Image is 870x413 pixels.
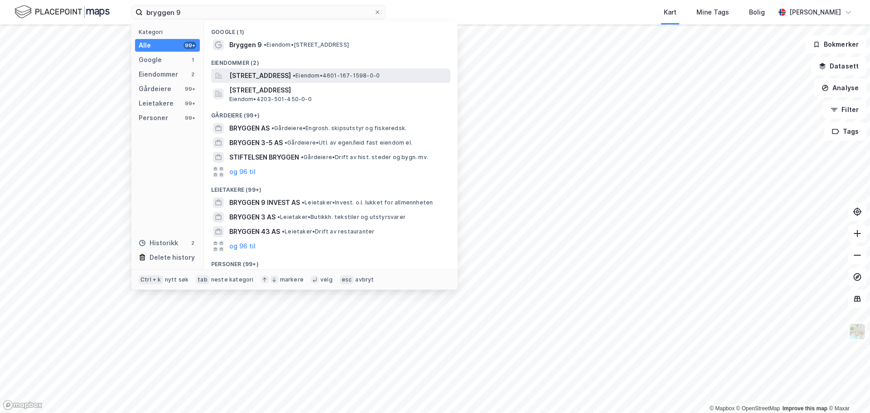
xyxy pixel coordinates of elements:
div: tab [196,275,209,284]
div: velg [320,276,333,283]
a: Mapbox homepage [3,400,43,410]
span: Gårdeiere • Drift av hist. steder og bygn. mv. [301,154,428,161]
a: Mapbox [710,405,735,412]
div: Leietakere [139,98,174,109]
span: Gårdeiere • Engrosh. skipsutstyr og fiskeredsk. [271,125,406,132]
span: Eiendom • 4601-167-1598-0-0 [293,72,380,79]
img: Z [849,323,866,340]
div: 2 [189,239,196,247]
span: Gårdeiere • Utl. av egen/leid fast eiendom el. [285,139,412,146]
div: Gårdeiere (99+) [204,105,458,121]
span: BRYGGEN AS [229,123,270,134]
span: • [264,41,266,48]
span: [STREET_ADDRESS] [229,70,291,81]
span: BRYGGEN 3 AS [229,212,275,223]
div: 99+ [184,100,196,107]
div: markere [280,276,304,283]
img: logo.f888ab2527a4732fd821a326f86c7f29.svg [14,4,110,20]
span: BRYGGEN 3-5 AS [229,137,283,148]
div: Alle [139,40,151,51]
div: 99+ [184,42,196,49]
button: Bokmerker [805,35,866,53]
span: • [293,72,295,79]
button: Filter [823,101,866,119]
div: Google (1) [204,21,458,38]
span: • [271,125,274,131]
span: Leietaker • Drift av restauranter [282,228,374,235]
span: BRYGGEN 9 INVEST AS [229,197,300,208]
span: BRYGGEN 43 AS [229,226,280,237]
div: nytt søk [165,276,189,283]
div: [PERSON_NAME] [789,7,841,18]
div: Eiendommer [139,69,178,80]
span: [STREET_ADDRESS] [229,85,447,96]
div: 99+ [184,85,196,92]
span: • [301,154,304,160]
span: • [285,139,287,146]
div: Leietakere (99+) [204,179,458,195]
span: Eiendom • [STREET_ADDRESS] [264,41,349,49]
button: Datasett [811,57,866,75]
iframe: Chat Widget [825,369,870,413]
div: 2 [189,71,196,78]
span: Bryggen 9 [229,39,262,50]
div: Kategori [139,29,200,35]
div: Personer (99+) [204,253,458,270]
span: • [302,199,304,206]
a: OpenStreetMap [736,405,780,412]
div: 1 [189,56,196,63]
input: Søk på adresse, matrikkel, gårdeiere, leietakere eller personer [143,5,374,19]
span: • [277,214,280,220]
span: Eiendom • 4203-501-450-0-0 [229,96,312,103]
span: Leietaker • Invest. o.l. lukket for allmennheten [302,199,433,206]
div: 99+ [184,114,196,121]
span: STIFTELSEN BRYGGEN [229,152,299,163]
div: Historikk [139,238,178,248]
button: og 96 til [229,166,256,177]
div: Personer [139,112,168,123]
div: avbryt [355,276,374,283]
a: Improve this map [783,405,827,412]
div: esc [340,275,354,284]
div: Kontrollprogram for chat [825,369,870,413]
span: • [282,228,285,235]
div: Delete history [150,252,195,263]
button: Analyse [814,79,866,97]
div: Google [139,54,162,65]
div: Bolig [749,7,765,18]
div: Kart [664,7,677,18]
span: Leietaker • Butikkh. tekstiler og utstyrsvarer [277,214,406,221]
div: Gårdeiere [139,83,171,94]
div: Ctrl + k [139,275,163,284]
div: Eiendommer (2) [204,52,458,68]
button: og 96 til [229,241,256,252]
div: Mine Tags [696,7,729,18]
button: Tags [824,122,866,141]
div: neste kategori [211,276,254,283]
